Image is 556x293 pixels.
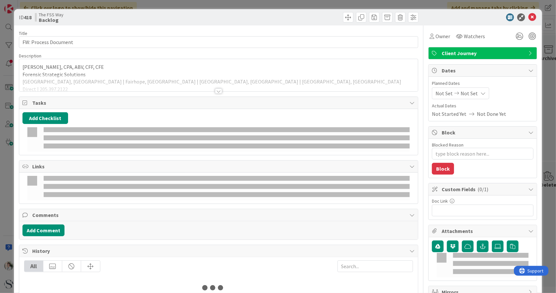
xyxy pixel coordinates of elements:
[19,13,32,21] span: ID
[22,71,415,78] p: Forensic Strategic Solutions
[442,227,525,235] span: Attachments
[432,102,534,109] span: Actual Dates
[19,36,419,48] input: type card name here...
[39,12,64,17] span: The FSS Way
[32,162,406,170] span: Links
[442,129,525,136] span: Block
[24,14,32,21] b: 418
[442,185,525,193] span: Custom Fields
[22,112,68,124] button: Add Checklist
[19,30,27,36] label: Title
[337,260,413,272] input: Search...
[19,53,41,59] span: Description
[22,224,64,236] button: Add Comment
[442,49,525,57] span: Client Journey
[24,261,43,272] div: All
[461,89,478,97] span: Not Set
[435,89,453,97] span: Not Set
[32,211,406,219] span: Comments
[22,63,415,71] p: [PERSON_NAME], CPA, ABV, CFF, CFE
[32,99,406,107] span: Tasks
[464,32,485,40] span: Watchers
[432,163,454,175] button: Block
[39,17,64,23] b: Backlog
[432,110,466,118] span: Not Started Yet
[32,247,406,255] span: History
[432,142,463,148] label: Blocked Reason
[477,110,506,118] span: Not Done Yet
[442,67,525,74] span: Dates
[432,199,534,203] div: Doc Link
[478,186,488,193] span: ( 0/1 )
[435,32,450,40] span: Owner
[14,1,30,9] span: Support
[432,80,534,87] span: Planned Dates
